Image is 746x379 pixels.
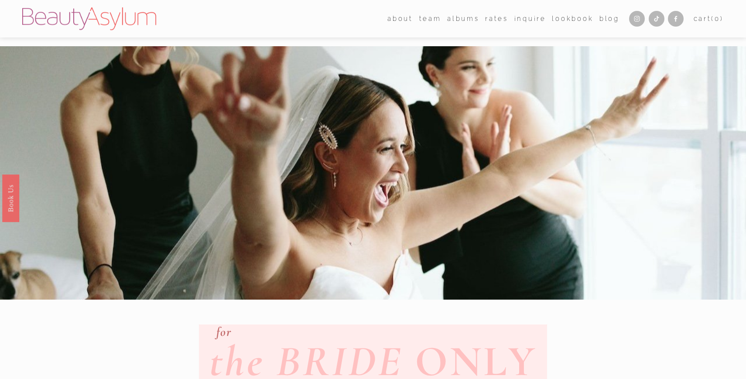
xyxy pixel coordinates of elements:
[2,174,19,222] a: Book Us
[514,12,546,25] a: Inquire
[387,13,413,25] span: about
[668,11,684,27] a: Facebook
[485,12,508,25] a: Rates
[216,324,231,339] em: for
[711,15,723,22] span: ( )
[419,12,441,25] a: folder dropdown
[649,11,664,27] a: TikTok
[22,7,156,30] img: Beauty Asylum | Bridal Hair &amp; Makeup Charlotte &amp; Atlanta
[447,12,479,25] a: albums
[715,15,720,22] span: 0
[629,11,645,27] a: Instagram
[694,13,724,25] a: 0 items in cart
[419,13,441,25] span: team
[552,12,593,25] a: Lookbook
[387,12,413,25] a: folder dropdown
[599,12,619,25] a: Blog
